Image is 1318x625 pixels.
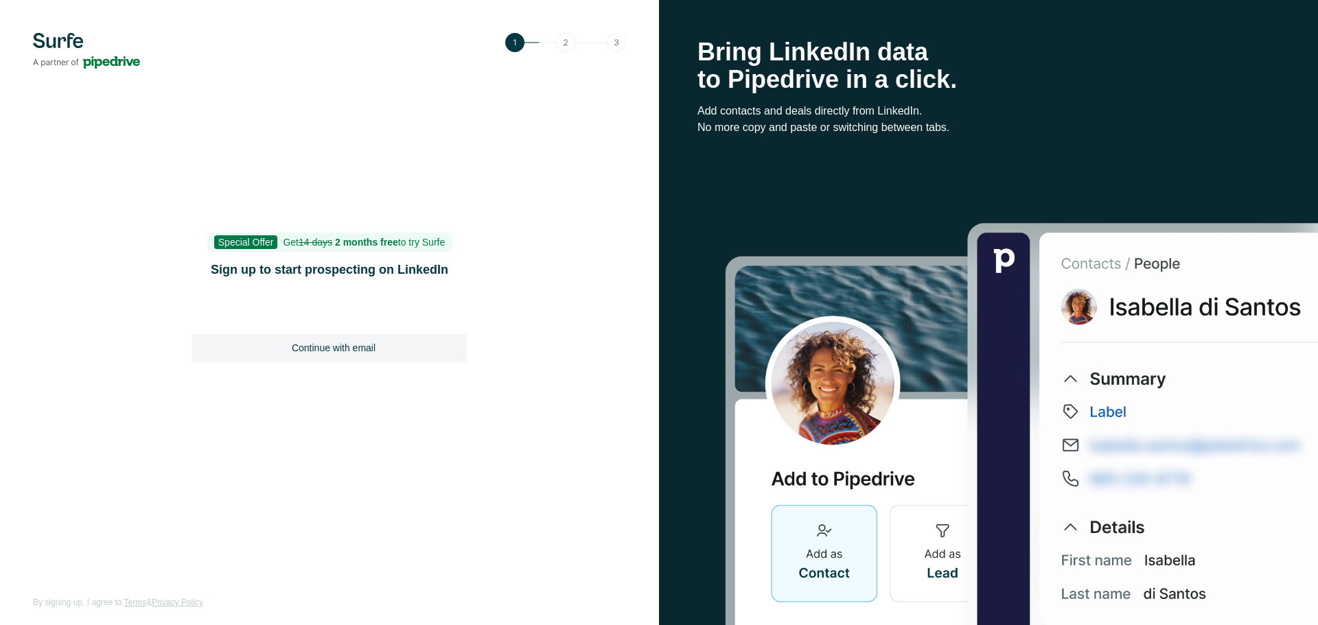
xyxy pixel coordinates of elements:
h1: Bring LinkedIn data to Pipedrive in a click. [697,38,1280,93]
span: Continue with email [292,341,375,355]
b: 2 months free [335,237,398,248]
img: Step 1 [505,33,626,52]
span: Special Offer [214,235,278,249]
h1: Sign up to start prospecting on LinkedIn [192,260,467,279]
img: Surfe Stock Photo - Selling good vibes [725,222,1318,625]
s: 14 days [299,237,332,248]
a: Terms [124,598,147,607]
span: & [146,598,152,607]
a: Privacy Policy [152,598,203,607]
img: Surfe's logo [33,33,140,69]
span: Get to try Surfe [283,237,445,248]
p: No more copy and paste or switching between tabs. [697,119,1280,136]
p: Add contacts and deals directly from LinkedIn. [697,103,1280,119]
span: By signing up, I agree to [33,598,122,607]
iframe: Schaltfläche „Über Google anmelden“ [185,297,474,327]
